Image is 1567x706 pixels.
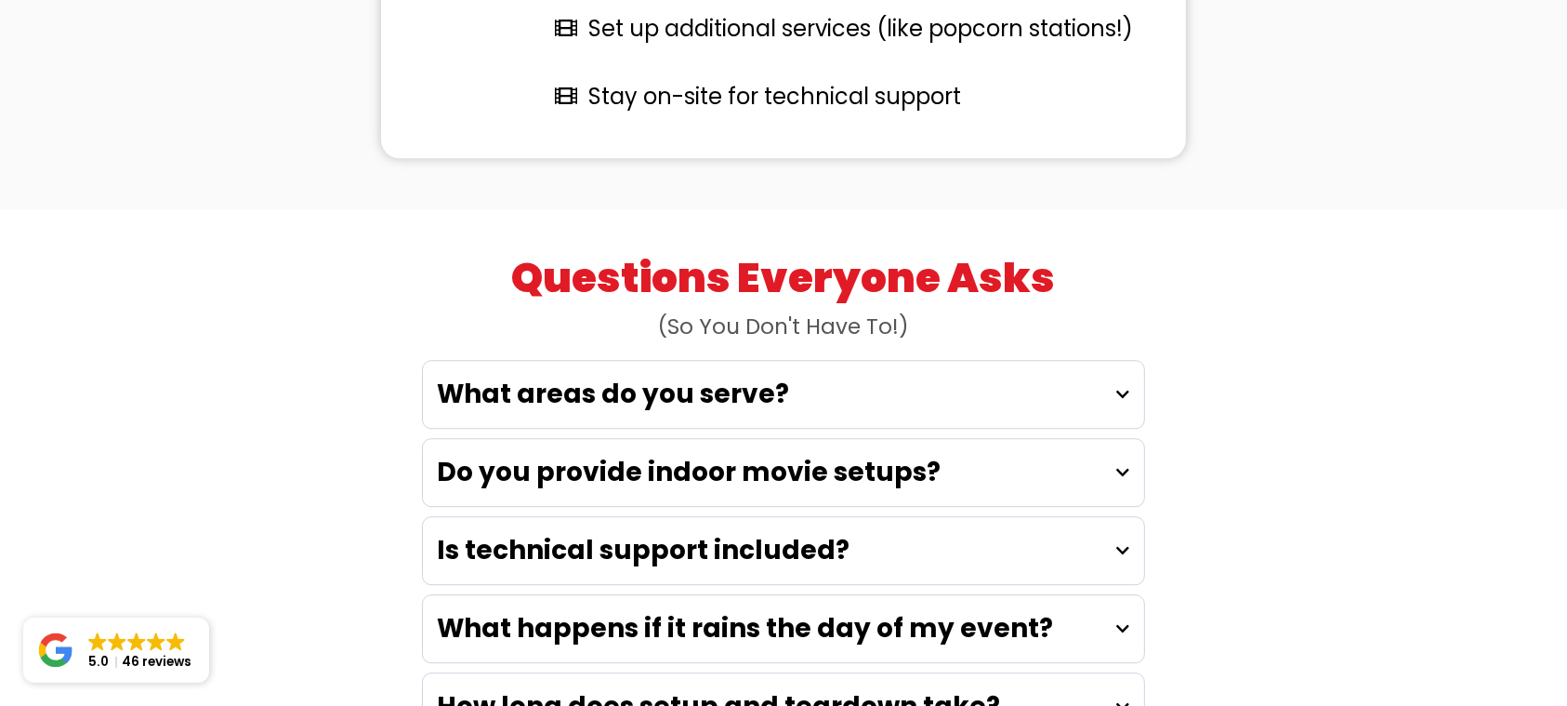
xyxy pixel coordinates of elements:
[23,618,209,683] a: Close GoogleGoogleGoogleGoogleGoogle 5.046 reviews
[413,251,1153,304] h1: Questions Everyone Asks
[437,532,849,568] strong: Is technical support included?
[413,313,1153,341] h2: (So You Don't Have To!)
[437,376,789,412] strong: What areas do you serve?
[437,454,941,490] strong: Do you provide indoor movie setups?
[437,610,1053,646] strong: What happens if it rains the day of my event?
[588,63,1163,130] p: Stay on-site for technical support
